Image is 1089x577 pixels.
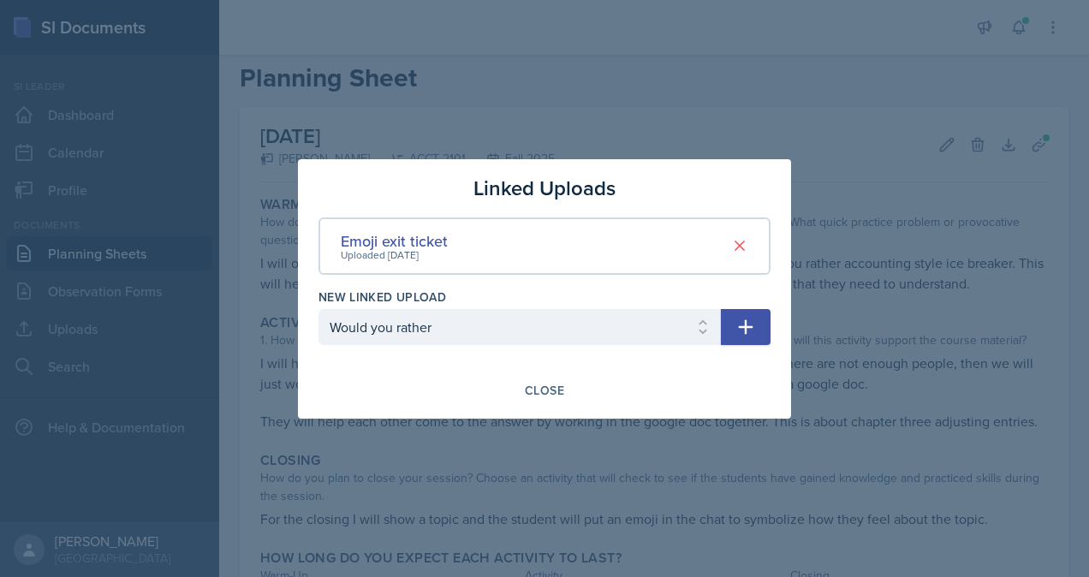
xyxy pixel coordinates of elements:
h3: Linked Uploads [473,173,616,204]
div: Emoji exit ticket [341,229,448,253]
label: New Linked Upload [318,288,446,306]
div: Uploaded [DATE] [341,247,448,263]
button: Close [514,376,575,405]
div: Close [525,384,564,397]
